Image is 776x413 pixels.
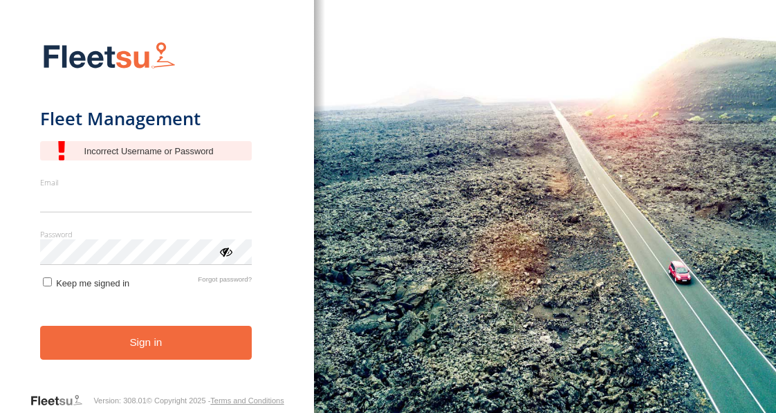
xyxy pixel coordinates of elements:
[93,396,146,405] div: Version: 308.01
[40,177,252,187] label: Email
[43,277,52,286] input: Keep me signed in
[40,326,252,360] button: Sign in
[40,229,252,239] label: Password
[219,244,232,258] div: ViewPassword
[40,107,252,130] h1: Fleet Management
[40,39,178,74] img: Fleetsu
[147,396,284,405] div: © Copyright 2025 -
[198,275,252,288] a: Forgot password?
[210,396,284,405] a: Terms and Conditions
[56,278,129,288] span: Keep me signed in
[30,394,93,407] a: Visit our Website
[40,33,275,392] form: main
